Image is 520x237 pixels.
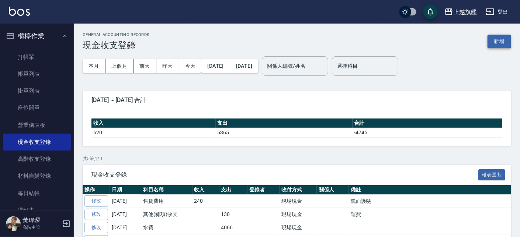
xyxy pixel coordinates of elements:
[3,66,71,82] a: 帳單列表
[141,195,193,208] td: 售貨費用
[91,118,216,128] th: 收入
[22,217,60,224] h5: 黃瑋琛
[441,4,480,20] button: 上越旗艦
[216,128,353,137] td: 5365
[141,208,193,221] td: 其他(雜項)收支
[193,195,219,208] td: 240
[453,7,477,17] div: 上越旗艦
[3,202,71,219] a: 排班表
[219,208,248,221] td: 130
[134,59,156,73] button: 前天
[3,134,71,151] a: 現金收支登錄
[83,40,150,50] h3: 現金收支登錄
[110,195,141,208] td: [DATE]
[3,26,71,46] button: 櫃檯作業
[3,167,71,184] a: 材料自購登錄
[91,171,478,178] span: 現金收支登錄
[110,221,141,234] td: [DATE]
[353,118,502,128] th: 合計
[219,221,248,234] td: 4066
[353,128,502,137] td: -4745
[280,221,317,234] td: 現場現金
[84,222,108,233] a: 修改
[230,59,258,73] button: [DATE]
[488,35,511,48] button: 新增
[3,151,71,167] a: 高階收支登錄
[478,171,506,178] a: 報表匯出
[280,208,317,221] td: 現場現金
[141,185,193,195] th: 科目名稱
[3,99,71,116] a: 座位開單
[179,59,202,73] button: 今天
[22,224,60,231] p: 高階主管
[193,185,219,195] th: 收入
[483,5,511,19] button: 登出
[317,185,349,195] th: 關係人
[141,221,193,234] td: 水費
[3,185,71,202] a: 每日結帳
[6,216,21,231] img: Person
[84,195,108,207] a: 修改
[3,49,71,66] a: 打帳單
[423,4,438,19] button: save
[247,185,280,195] th: 登錄者
[156,59,179,73] button: 昨天
[84,209,108,220] a: 修改
[105,59,134,73] button: 上個月
[91,128,216,137] td: 620
[219,185,248,195] th: 支出
[201,59,230,73] button: [DATE]
[110,185,141,195] th: 日期
[83,59,105,73] button: 本月
[83,185,110,195] th: 操作
[91,96,502,104] span: [DATE] ~ [DATE] 合計
[488,38,511,45] a: 新增
[280,195,317,208] td: 現場現金
[3,82,71,99] a: 掛單列表
[110,208,141,221] td: [DATE]
[478,169,506,181] button: 報表匯出
[83,32,150,37] h2: GENERAL ACCOUNTING RECORDS
[83,155,511,162] p: 共 5 筆, 1 / 1
[9,7,30,16] img: Logo
[280,185,317,195] th: 收付方式
[216,118,353,128] th: 支出
[3,117,71,134] a: 營業儀表板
